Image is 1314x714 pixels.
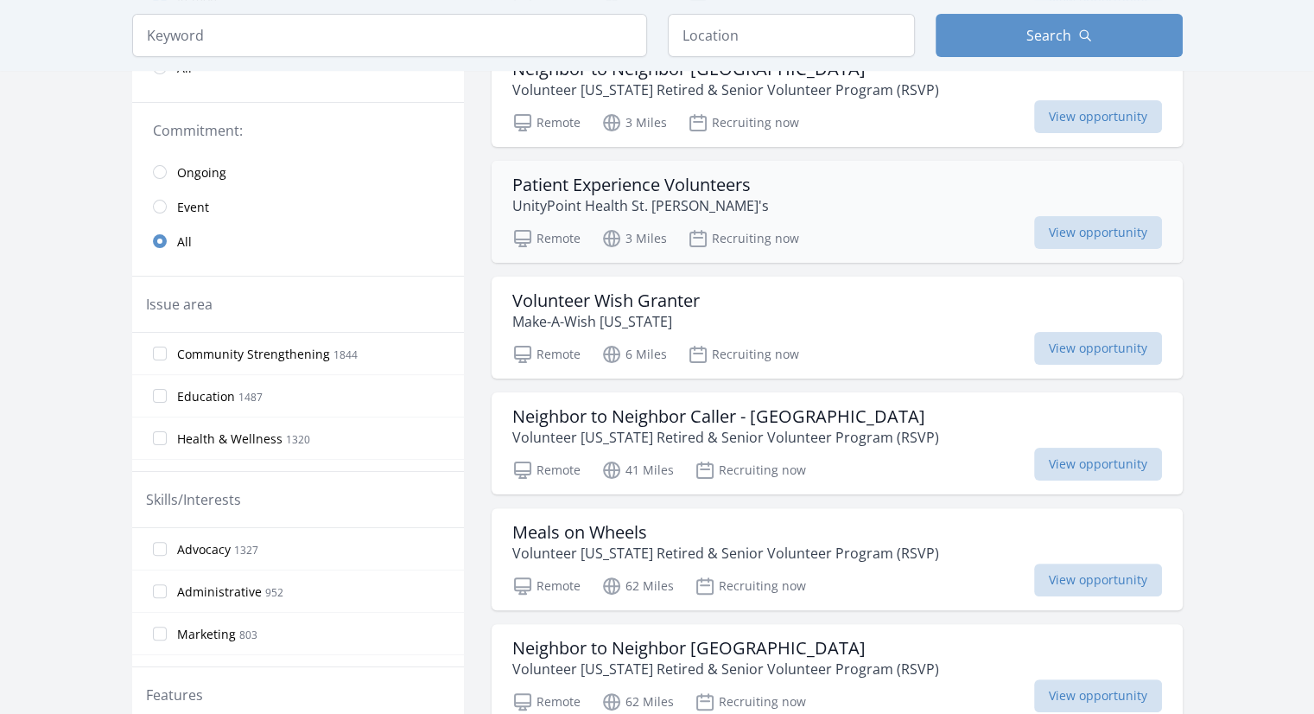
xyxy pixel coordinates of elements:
[512,638,939,659] h3: Neighbor to Neighbor [GEOGRAPHIC_DATA]
[492,45,1183,147] a: Neighbor to Neighbor [GEOGRAPHIC_DATA] Volunteer [US_STATE] Retired & Senior Volunteer Program (R...
[492,161,1183,263] a: Patient Experience Volunteers UnityPoint Health St. [PERSON_NAME]'s Remote 3 Miles Recruiting now...
[601,460,674,481] p: 41 Miles
[492,392,1183,494] a: Neighbor to Neighbor Caller - [GEOGRAPHIC_DATA] Volunteer [US_STATE] Retired & Senior Volunteer P...
[1026,25,1071,46] span: Search
[492,508,1183,610] a: Meals on Wheels Volunteer [US_STATE] Retired & Senior Volunteer Program (RSVP) Remote 62 Miles Re...
[512,659,939,679] p: Volunteer [US_STATE] Retired & Senior Volunteer Program (RSVP)
[239,628,257,642] span: 803
[936,14,1183,57] button: Search
[688,344,799,365] p: Recruiting now
[177,233,192,251] span: All
[512,692,581,712] p: Remote
[601,692,674,712] p: 62 Miles
[132,155,464,189] a: Ongoing
[333,347,358,362] span: 1844
[1034,679,1162,712] span: View opportunity
[512,427,939,448] p: Volunteer [US_STATE] Retired & Senior Volunteer Program (RSVP)
[601,344,667,365] p: 6 Miles
[688,112,799,133] p: Recruiting now
[234,543,258,558] span: 1327
[512,311,700,332] p: Make-A-Wish [US_STATE]
[512,576,581,596] p: Remote
[132,14,647,57] input: Keyword
[512,195,769,216] p: UnityPoint Health St. [PERSON_NAME]'s
[512,80,939,100] p: Volunteer [US_STATE] Retired & Senior Volunteer Program (RSVP)
[146,489,241,510] legend: Skills/Interests
[1034,564,1162,596] span: View opportunity
[132,224,464,258] a: All
[177,388,235,405] span: Education
[512,112,581,133] p: Remote
[512,543,939,564] p: Volunteer [US_STATE] Retired & Senior Volunteer Program (RSVP)
[177,583,262,601] span: Administrative
[512,228,581,249] p: Remote
[177,430,282,448] span: Health & Wellness
[512,522,939,543] h3: Meals on Wheels
[265,585,283,600] span: 952
[695,576,806,596] p: Recruiting now
[153,542,167,556] input: Advocacy 1327
[132,189,464,224] a: Event
[688,228,799,249] p: Recruiting now
[1034,100,1162,133] span: View opportunity
[695,692,806,712] p: Recruiting now
[601,576,674,596] p: 62 Miles
[177,346,330,363] span: Community Strengthening
[668,14,915,57] input: Location
[1034,332,1162,365] span: View opportunity
[153,347,167,360] input: Community Strengthening 1844
[512,175,769,195] h3: Patient Experience Volunteers
[153,431,167,445] input: Health & Wellness 1320
[177,541,231,558] span: Advocacy
[146,294,213,315] legend: Issue area
[153,627,167,641] input: Marketing 803
[1034,216,1162,249] span: View opportunity
[146,685,203,705] legend: Features
[601,228,667,249] p: 3 Miles
[512,460,581,481] p: Remote
[153,389,167,403] input: Education 1487
[695,460,806,481] p: Recruiting now
[153,120,443,141] legend: Commitment:
[601,112,667,133] p: 3 Miles
[286,432,310,447] span: 1320
[512,344,581,365] p: Remote
[238,390,263,405] span: 1487
[492,277,1183,379] a: Volunteer Wish Granter Make-A-Wish [US_STATE] Remote 6 Miles Recruiting now View opportunity
[177,164,226,182] span: Ongoing
[512,290,700,311] h3: Volunteer Wish Granter
[153,584,167,598] input: Administrative 952
[177,626,236,643] span: Marketing
[512,406,939,427] h3: Neighbor to Neighbor Caller - [GEOGRAPHIC_DATA]
[177,199,209,216] span: Event
[1034,448,1162,481] span: View opportunity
